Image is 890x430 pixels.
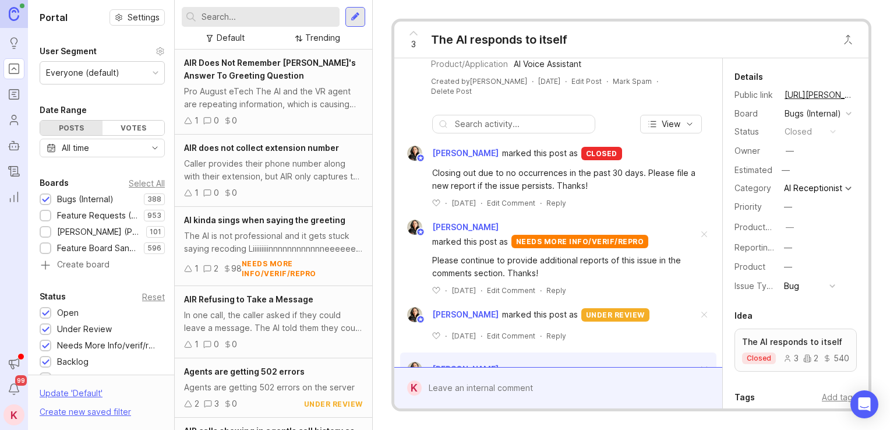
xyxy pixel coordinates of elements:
[823,354,849,362] div: 540
[786,221,794,234] div: —
[3,33,24,54] a: Ideas
[432,147,499,160] span: [PERSON_NAME]
[57,193,114,206] div: Bugs (Internal)
[785,125,812,138] div: closed
[783,354,799,362] div: 3
[581,147,622,160] div: closed
[184,366,305,376] span: Agents are getting 502 errors
[242,259,363,279] div: needs more info/verif/repro
[431,58,508,71] div: Product/Application
[103,121,165,135] div: Votes
[606,76,608,86] div: ·
[734,89,775,101] div: Public link
[304,399,363,409] div: under review
[62,142,89,154] div: All time
[57,225,140,238] div: [PERSON_NAME] (Public)
[407,380,422,396] div: K
[407,146,422,161] img: Ysabelle Eugenio
[3,58,24,79] a: Portal
[656,76,658,86] div: ·
[540,198,542,208] div: ·
[487,198,535,208] div: Edit Comment
[57,372,97,385] div: Candidate
[538,76,560,86] a: [DATE]
[481,331,482,341] div: ·
[785,107,841,120] div: Bugs (Internal)
[3,404,24,425] button: K
[3,110,24,131] a: Users
[734,166,772,174] div: Estimated
[546,331,566,341] div: Reply
[3,161,24,182] a: Changelog
[451,199,476,207] time: [DATE]
[662,118,680,130] span: View
[175,207,372,286] a: AI kinda sings when saying the greetingThe AI is not professional and it gets stuck saying recodi...
[214,114,219,127] div: 0
[782,220,797,235] button: ProductboardID
[734,125,775,138] div: Status
[184,381,363,394] div: Agents are getting 502 errors on the server
[184,157,363,183] div: Caller provides their phone number along with their extension, but AIR only captures the phone nu...
[3,84,24,105] a: Roadmaps
[3,135,24,156] a: Autopilot
[184,215,345,225] span: AI kinda sings when saying the greeting
[184,143,339,153] span: AIR does not collect extension number
[407,307,422,322] img: Ysabelle Eugenio
[784,280,799,292] div: Bug
[214,262,218,275] div: 2
[432,308,499,321] span: [PERSON_NAME]
[432,167,698,192] div: Closing out due to no occurrences in the past 30 days. Please file a new report if the issue pers...
[432,254,698,280] div: Please continue to provide additional reports of this issue in the comments section. Thanks!
[734,202,762,212] label: Priority
[514,58,581,71] div: AI Voice Assistant
[147,244,161,253] p: 596
[150,227,161,237] p: 101
[40,103,87,117] div: Date Range
[734,144,775,157] div: Owner
[57,323,112,336] div: Under Review
[57,209,138,222] div: Feature Requests (Internal)
[784,184,842,192] div: AI Receptionist
[40,387,103,406] div: Update ' Default '
[217,31,245,44] div: Default
[110,9,165,26] button: Settings
[445,331,447,341] div: ·
[734,281,777,291] label: Issue Type
[175,358,372,418] a: Agents are getting 502 errorsAgents are getting 502 errors on the server230under review
[195,262,199,275] div: 1
[400,307,502,322] a: Ysabelle Eugenio[PERSON_NAME]
[822,391,857,404] div: Add tags
[432,221,499,234] span: [PERSON_NAME]
[232,338,237,351] div: 0
[195,114,199,127] div: 1
[407,220,422,235] img: Ysabelle Eugenio
[400,362,499,377] a: Ysabelle Eugenio[PERSON_NAME]
[3,353,24,374] button: Announcements
[571,76,602,86] div: Edit Post
[407,362,422,377] img: Ysabelle Eugenio
[416,228,425,237] img: member badge
[128,12,160,23] span: Settings
[57,306,79,319] div: Open
[400,146,502,161] a: Ysabelle Eugenio[PERSON_NAME]
[540,331,542,341] div: ·
[734,182,775,195] div: Category
[784,200,792,213] div: —
[175,135,372,207] a: AIR does not collect extension numberCaller provides their phone number along with their extensio...
[195,338,199,351] div: 1
[40,44,97,58] div: User Segment
[195,397,199,410] div: 2
[147,211,161,220] p: 953
[147,195,161,204] p: 388
[3,379,24,400] button: Notifications
[747,354,771,363] p: closed
[129,180,165,186] div: Select All
[781,87,857,103] a: [URL][PERSON_NAME]
[214,397,219,410] div: 3
[232,397,237,410] div: 0
[431,76,527,86] div: Created by [PERSON_NAME]
[455,118,589,131] input: Search activity...
[481,198,482,208] div: ·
